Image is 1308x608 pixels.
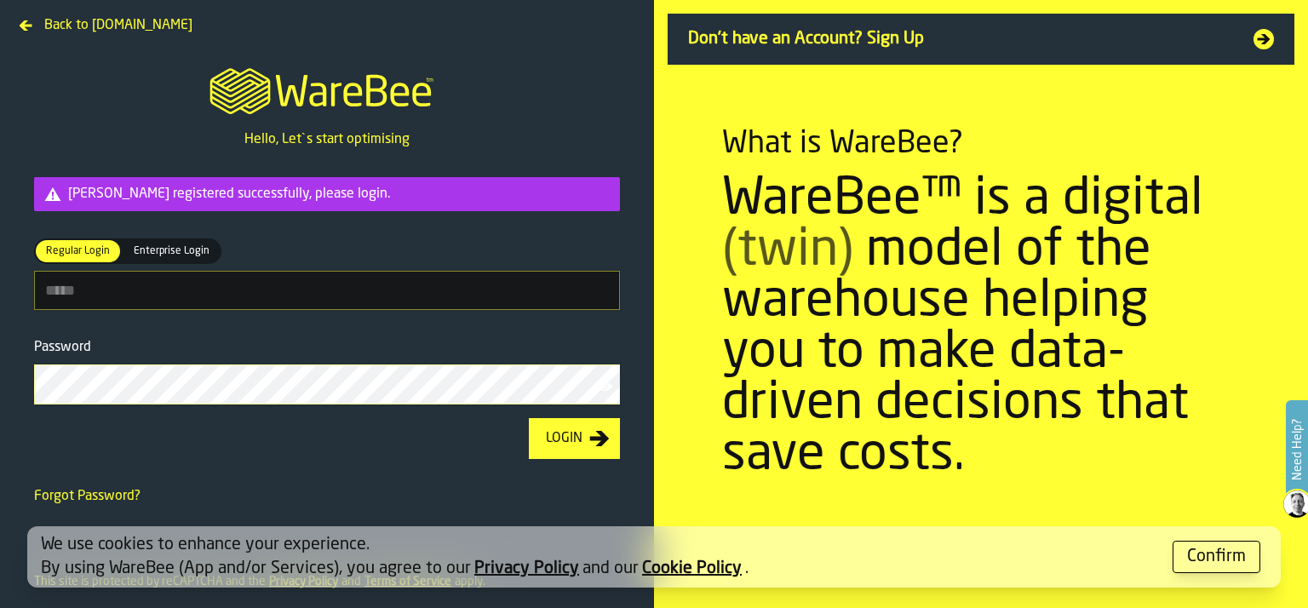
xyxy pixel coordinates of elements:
[34,238,620,310] label: button-toolbar-[object Object]
[1288,402,1306,497] label: Need Help?
[44,15,192,36] span: Back to [DOMAIN_NAME]
[722,226,853,277] span: (twin)
[34,238,122,264] label: button-switch-multi-Regular Login
[688,27,1233,51] span: Don't have an Account? Sign Up
[68,184,613,204] div: [PERSON_NAME] registered successfully, please login.
[1187,545,1246,569] div: Confirm
[27,526,1281,588] div: alert-[object Object]
[34,177,620,211] div: alert-David Kapusinski registered successfully, please login.
[668,14,1294,65] a: Don't have an Account? Sign Up
[1173,541,1260,573] button: button-
[194,48,459,129] a: logo-header
[127,244,216,259] span: Enterprise Login
[722,175,1240,481] div: WareBee™ is a digital model of the warehouse helping you to make data-driven decisions that save ...
[34,490,141,503] a: Forgot Password?
[39,244,117,259] span: Regular Login
[36,240,120,262] div: thumb
[34,337,620,404] label: button-toolbar-Password
[722,127,963,161] div: What is WareBee?
[34,271,620,310] input: button-toolbar-[object Object]
[123,240,220,262] div: thumb
[41,533,1159,581] div: We use cookies to enhance your experience. By using WareBee (App and/or Services), you agree to o...
[34,364,620,404] input: button-toolbar-Password
[642,560,742,577] a: Cookie Policy
[529,418,620,459] button: button-Login
[474,560,579,577] a: Privacy Policy
[244,129,410,150] p: Hello, Let`s start optimising
[122,238,221,264] label: button-switch-multi-Enterprise Login
[596,378,617,395] button: button-toolbar-Password
[34,337,620,358] div: Password
[539,428,589,449] div: Login
[14,14,199,27] a: Back to [DOMAIN_NAME]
